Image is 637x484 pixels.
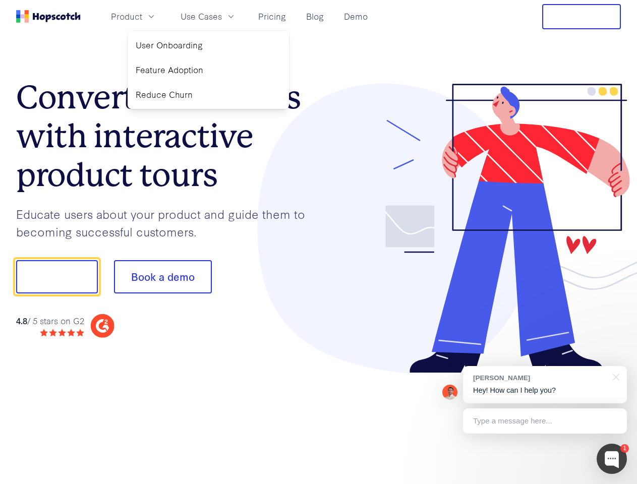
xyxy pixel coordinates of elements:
[16,205,319,240] p: Educate users about your product and guide them to becoming successful customers.
[302,8,328,25] a: Blog
[114,260,212,293] button: Book a demo
[620,444,629,453] div: 1
[473,373,607,383] div: [PERSON_NAME]
[340,8,372,25] a: Demo
[132,59,285,80] a: Feature Adoption
[16,315,84,327] div: / 5 stars on G2
[16,78,319,194] h1: Convert more trials with interactive product tours
[16,315,27,326] strong: 4.8
[132,35,285,55] a: User Onboarding
[16,260,98,293] button: Show me!
[442,385,457,400] img: Mark Spera
[175,8,242,25] button: Use Cases
[111,10,142,23] span: Product
[105,8,162,25] button: Product
[181,10,222,23] span: Use Cases
[254,8,290,25] a: Pricing
[132,84,285,105] a: Reduce Churn
[463,408,627,434] div: Type a message here...
[542,4,621,29] button: Free Trial
[16,10,81,23] a: Home
[473,385,617,396] p: Hey! How can I help you?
